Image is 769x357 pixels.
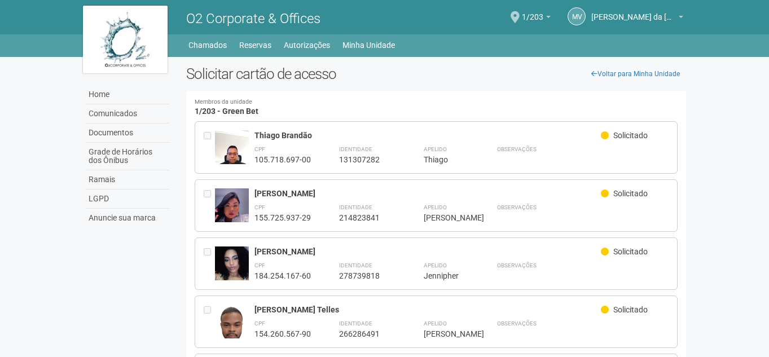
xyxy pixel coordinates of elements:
span: 1/203 [522,2,543,21]
div: [PERSON_NAME] Telles [254,305,601,315]
div: [PERSON_NAME] [424,329,469,339]
strong: CPF [254,146,265,152]
span: Solicitado [613,247,648,256]
div: [PERSON_NAME] [254,246,601,257]
a: MV [568,7,586,25]
strong: Identidade [339,146,372,152]
a: LGPD [86,189,169,209]
strong: Identidade [339,320,372,327]
a: Comunicados [86,104,169,124]
strong: Observações [497,320,537,327]
div: Thiago Brandão [254,130,601,140]
strong: Apelido [424,146,447,152]
div: Jennipher [424,271,469,281]
span: Solicitado [613,305,648,314]
strong: Identidade [339,204,372,210]
a: Autorizações [284,37,330,53]
a: Grade de Horários dos Ônibus [86,143,169,170]
div: 278739818 [339,271,396,281]
a: Documentos [86,124,169,143]
h2: Solicitar cartão de acesso [186,65,687,82]
div: 105.718.697-00 [254,155,311,165]
small: Membros da unidade [195,99,678,105]
div: Entre em contato com a Aministração para solicitar o cancelamento ou 2a via [204,188,215,223]
span: Solicitado [613,131,648,140]
strong: CPF [254,320,265,327]
img: user.jpg [215,305,249,350]
span: Solicitado [613,189,648,198]
span: Marcus Vinicius da Silveira Costa [591,2,676,21]
div: [PERSON_NAME] [424,213,469,223]
a: 1/203 [522,14,551,23]
a: Minha Unidade [342,37,395,53]
img: logo.jpg [83,6,168,73]
div: 131307282 [339,155,396,165]
div: Entre em contato com a Aministração para solicitar o cancelamento ou 2a via [204,305,215,339]
div: Thiago [424,155,469,165]
strong: Identidade [339,262,372,268]
a: [PERSON_NAME] da [PERSON_NAME] [591,14,683,23]
h4: 1/203 - Green Bet [195,99,678,116]
strong: Apelido [424,204,447,210]
a: Ramais [86,170,169,189]
div: 184.254.167-60 [254,271,311,281]
div: 266286491 [339,329,396,339]
a: Voltar para Minha Unidade [585,65,686,82]
img: user.jpg [215,246,249,280]
img: user.jpg [215,188,249,243]
strong: Observações [497,146,537,152]
strong: CPF [254,204,265,210]
a: Anuncie sua marca [86,209,169,227]
strong: Apelido [424,262,447,268]
a: Chamados [188,37,227,53]
div: [PERSON_NAME] [254,188,601,199]
strong: Observações [497,204,537,210]
strong: Apelido [424,320,447,327]
div: Entre em contato com a Aministração para solicitar o cancelamento ou 2a via [204,246,215,281]
div: 154.260.567-90 [254,329,311,339]
div: Entre em contato com a Aministração para solicitar o cancelamento ou 2a via [204,130,215,165]
div: 214823841 [339,213,396,223]
div: 155.725.937-29 [254,213,311,223]
a: Home [86,85,169,104]
img: user.jpg [215,130,249,175]
span: O2 Corporate & Offices [186,11,320,27]
a: Reservas [239,37,271,53]
strong: CPF [254,262,265,268]
strong: Observações [497,262,537,268]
